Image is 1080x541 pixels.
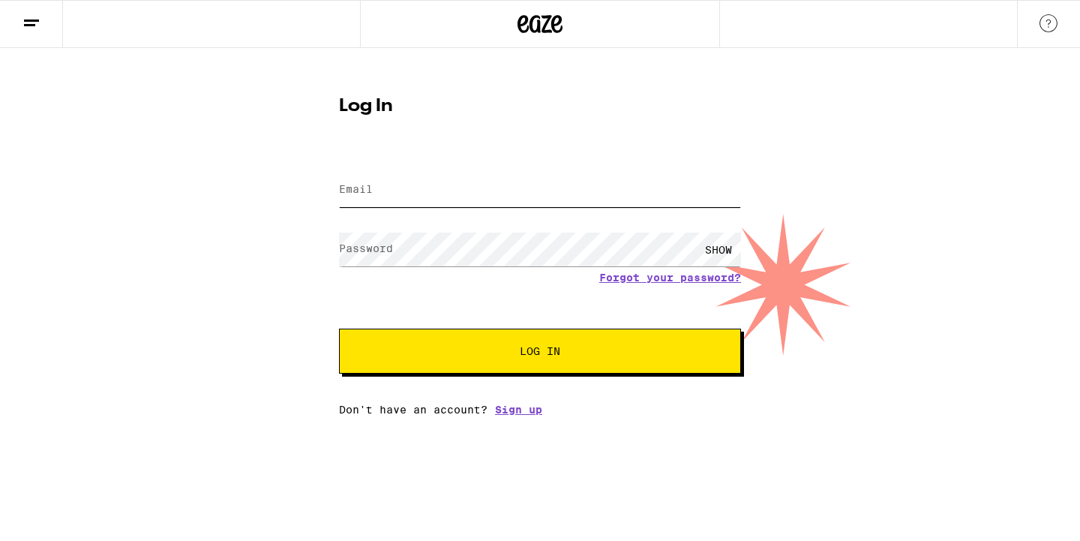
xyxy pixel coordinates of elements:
button: Log In [339,329,741,374]
a: Sign up [495,404,542,416]
input: Email [339,173,741,207]
label: Password [339,242,393,254]
label: Email [339,183,373,195]
span: Hi. Need any help? [9,11,108,23]
h1: Log In [339,98,741,116]
a: Forgot your password? [599,272,741,284]
div: Don't have an account? [339,404,741,416]
div: SHOW [696,233,741,266]
span: Log In [520,346,560,356]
